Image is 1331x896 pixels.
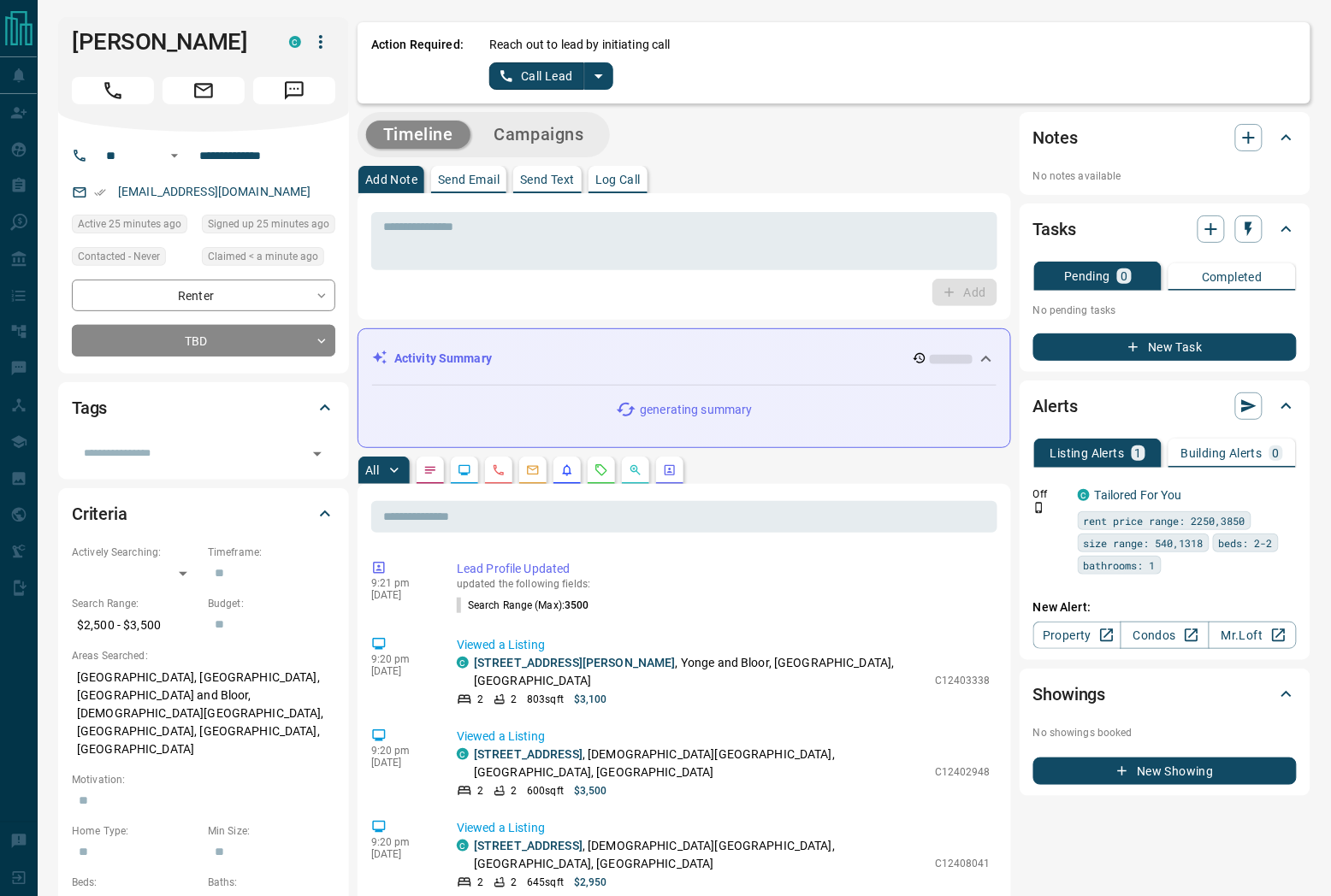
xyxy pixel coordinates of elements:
p: C12402948 [935,764,991,780]
p: C12408041 [935,856,991,871]
div: condos.ca [457,748,469,760]
a: [STREET_ADDRESS][PERSON_NAME] [474,656,676,669]
p: Min Size: [208,823,335,839]
a: [STREET_ADDRESS] [474,839,583,852]
p: Search Range: [72,596,199,611]
p: Lead Profile Updated [457,560,991,578]
p: 2 [511,692,517,707]
button: New Task [1033,333,1297,361]
h2: Notes [1033,124,1078,151]
svg: Calls [492,463,506,477]
p: Timeframe: [208,545,335,560]
button: Timeline [366,121,470,149]
p: [DATE] [371,757,431,769]
p: 9:21 pm [371,577,431,589]
span: Signed up 25 minutes ago [208,215,329,233]
p: 2 [477,875,483,890]
p: 645 sqft [527,875,564,890]
div: TBD [72,325,335,357]
p: [GEOGRAPHIC_DATA], [GEOGRAPHIC_DATA], [GEOGRAPHIC_DATA] and Bloor, [DEMOGRAPHIC_DATA][GEOGRAPHIC_... [72,663,335,763]
p: $3,500 [574,783,607,799]
span: Message [253,77,335,104]
p: , [DEMOGRAPHIC_DATA][GEOGRAPHIC_DATA], [GEOGRAPHIC_DATA], [GEOGRAPHIC_DATA] [474,837,926,873]
p: generating summary [640,401,752,419]
p: Reach out to lead by initiating call [489,36,671,54]
h2: Tasks [1033,215,1076,243]
p: $2,950 [574,875,607,890]
p: Send Email [438,174,500,186]
span: rent price range: 2250,3850 [1084,512,1245,529]
p: Search Range (Max) : [457,598,589,613]
p: Pending [1064,270,1110,282]
svg: Agent Actions [663,463,677,477]
p: Send Text [520,174,575,186]
p: 1 [1135,447,1142,459]
p: No showings booked [1033,725,1297,740]
div: Criteria [72,493,335,534]
div: condos.ca [1078,489,1090,501]
h2: Criteria [72,500,127,528]
span: Claimed < a minute ago [208,248,318,265]
span: Contacted - Never [78,248,160,265]
p: $3,100 [574,692,607,707]
span: Call [72,77,154,104]
p: 803 sqft [527,692,564,707]
div: split button [489,62,613,90]
h1: [PERSON_NAME] [72,28,263,56]
p: Baths: [208,875,335,890]
svg: Emails [526,463,540,477]
span: beds: 2-2 [1219,534,1273,551]
p: Motivation: [72,772,335,787]
svg: Opportunities [629,463,642,477]
div: Renter [72,280,335,311]
p: C12403338 [935,673,991,688]
p: 600 sqft [527,783,564,799]
h2: Tags [72,394,107,421]
svg: Email Verified [94,186,106,198]
svg: Push Notification Only [1033,502,1045,514]
p: , [DEMOGRAPHIC_DATA][GEOGRAPHIC_DATA], [GEOGRAPHIC_DATA], [GEOGRAPHIC_DATA] [474,746,926,781]
p: Activity Summary [394,350,492,368]
div: condos.ca [289,36,301,48]
span: Active 25 minutes ago [78,215,181,233]
p: 9:20 pm [371,836,431,848]
p: No pending tasks [1033,298,1297,323]
a: Property [1033,622,1121,649]
h2: Showings [1033,681,1106,708]
p: $2,500 - $3,500 [72,611,199,640]
span: Email [163,77,245,104]
div: Tags [72,387,335,428]
p: Viewed a Listing [457,819,991,837]
p: Add Note [365,174,417,186]
div: Showings [1033,674,1297,715]
div: condos.ca [457,657,469,669]
p: Areas Searched: [72,648,335,663]
svg: Lead Browsing Activity [458,463,471,477]
p: Building Alerts [1181,447,1263,459]
p: Budget: [208,596,335,611]
p: updated the following fields: [457,578,991,590]
p: [DATE] [371,848,431,860]
a: Mr.Loft [1209,622,1297,649]
div: Activity Summary [372,343,997,374]
div: Tue Sep 16 2025 [72,215,193,239]
p: Listing Alerts [1050,447,1125,459]
p: Actively Searching: [72,545,199,560]
button: Open [164,145,185,166]
h2: Alerts [1033,392,1078,420]
a: [STREET_ADDRESS] [474,747,583,761]
p: Viewed a Listing [457,636,991,654]
p: [DATE] [371,589,431,601]
button: Open [305,442,329,466]
a: Tailored For You [1095,488,1182,502]
span: size range: 540,1318 [1084,534,1204,551]
p: Off [1033,486,1068,502]
p: 2 [511,875,517,890]
a: Condos [1121,622,1209,649]
svg: Requests [595,463,608,477]
div: condos.ca [457,840,469,852]
div: Notes [1033,117,1297,158]
p: No notes available [1033,168,1297,184]
div: Tue Sep 16 2025 [202,247,335,271]
p: 0 [1273,447,1280,459]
